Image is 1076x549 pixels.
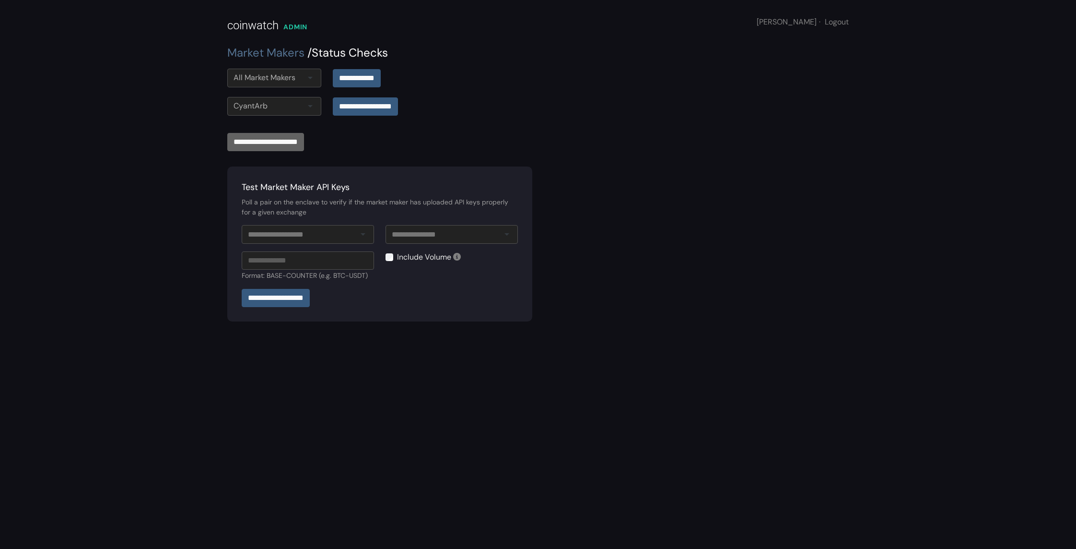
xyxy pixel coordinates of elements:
div: [PERSON_NAME] [757,16,849,28]
small: Format: BASE-COUNTER (e.g. BTC-USDT) [242,271,368,280]
a: Market Makers [227,45,304,60]
span: / [307,45,312,60]
label: Include Volume [397,251,451,263]
a: Logout [825,17,849,27]
div: Poll a pair on the enclave to verify if the market maker has uploaded API keys properly for a giv... [242,197,518,217]
span: · [819,17,820,27]
div: Test Market Maker API Keys [242,181,518,194]
div: coinwatch [227,17,279,34]
div: ADMIN [283,22,307,32]
div: Status Checks [227,44,849,61]
div: CyantArb [234,100,268,112]
div: All Market Makers [234,72,295,84]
